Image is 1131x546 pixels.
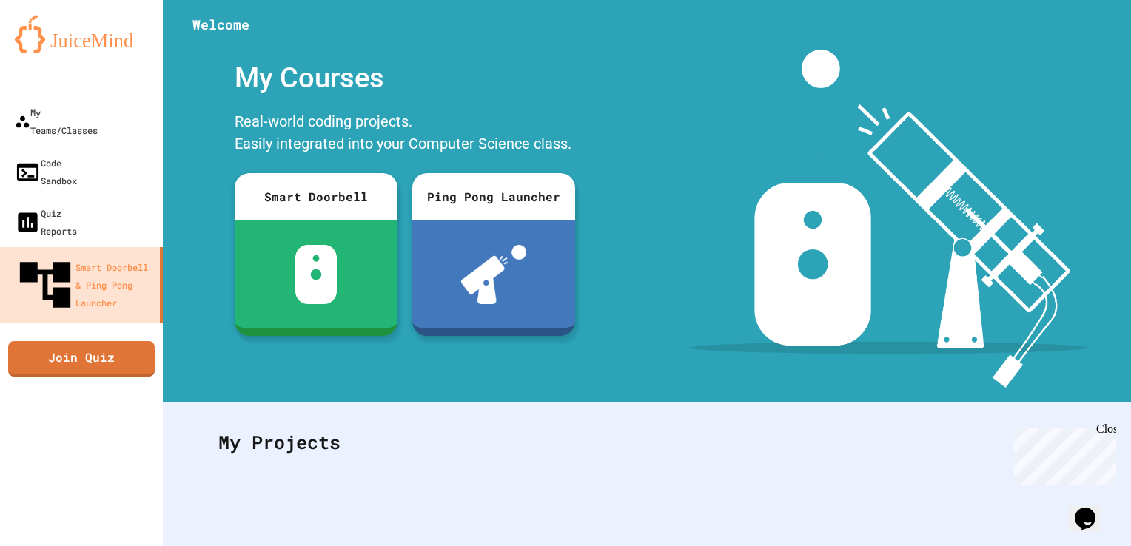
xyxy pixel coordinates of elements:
[8,341,155,377] a: Join Quiz
[1069,487,1116,531] iframe: chat widget
[15,104,98,139] div: My Teams/Classes
[227,50,583,107] div: My Courses
[15,204,77,240] div: Quiz Reports
[461,245,527,304] img: ppl-with-ball.png
[204,414,1090,471] div: My Projects
[235,173,397,220] div: Smart Doorbell
[295,245,338,304] img: sdb-white.svg
[15,255,154,315] div: Smart Doorbell & Ping Pong Launcher
[15,15,148,53] img: logo-orange.svg
[6,6,102,94] div: Chat with us now!Close
[227,107,583,162] div: Real-world coding projects. Easily integrated into your Computer Science class.
[15,154,77,189] div: Code Sandbox
[1008,422,1116,485] iframe: chat widget
[412,173,575,220] div: Ping Pong Launcher
[691,50,1087,388] img: banner-image-my-projects.png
